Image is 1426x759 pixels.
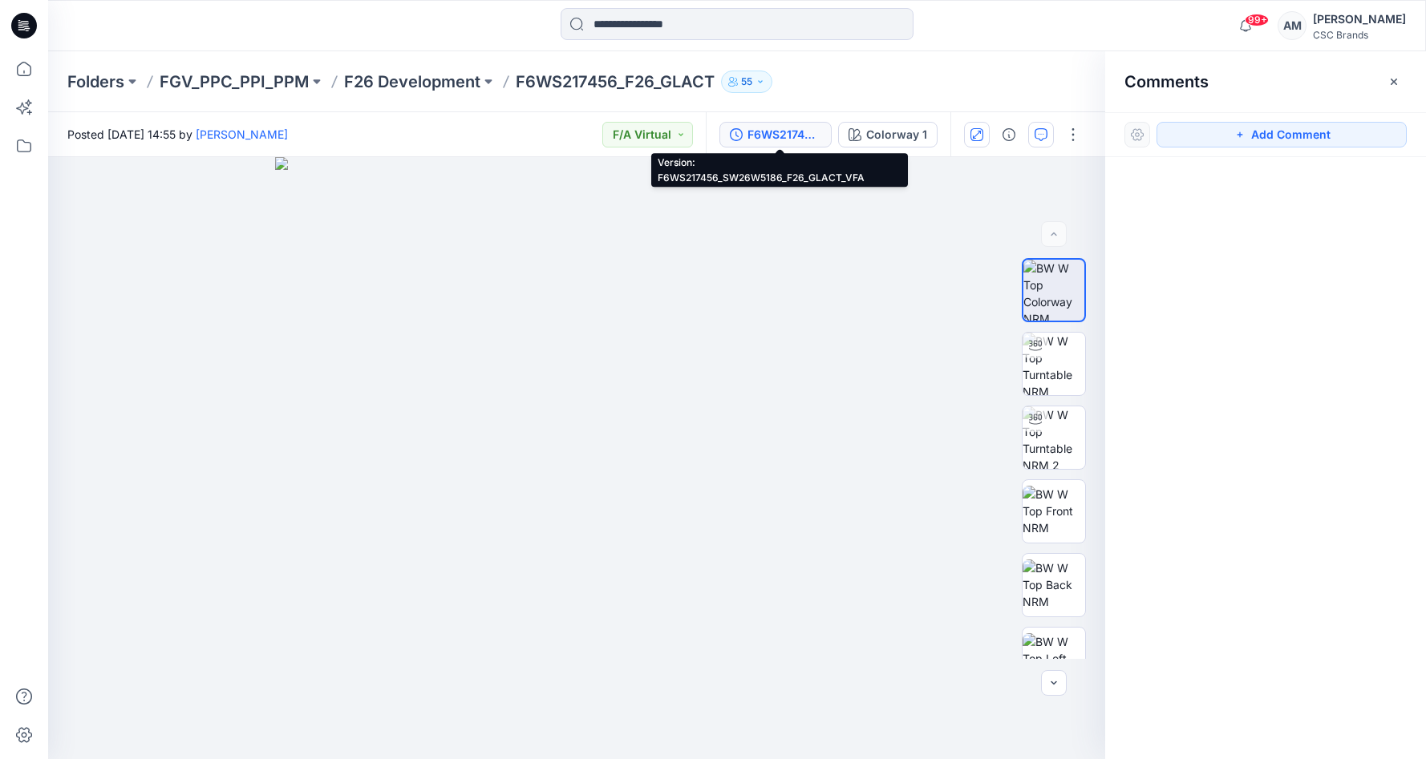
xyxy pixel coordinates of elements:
[1023,260,1084,321] img: BW W Top Colorway NRM
[1023,559,1085,610] img: BW W Top Back NRM
[275,157,877,759] img: eyJhbGciOiJIUzI1NiIsImtpZCI6IjAiLCJzbHQiOiJzZXMiLCJ0eXAiOiJKV1QifQ.eyJkYXRhIjp7InR5cGUiOiJzdG9yYW...
[1023,486,1085,536] img: BW W Top Front NRM
[1023,333,1085,395] img: BW W Top Turntable NRM
[838,122,938,147] button: Colorway 1
[1278,11,1306,40] div: AM
[866,126,927,143] div: Colorway 1
[1313,10,1406,29] div: [PERSON_NAME]
[747,126,821,143] div: F6WS217456_SW26W5186_F26_GLACT_VFA
[1023,406,1085,469] img: BW W Top Turntable NRM 2
[516,71,715,93] p: F6WS217456_F26_GLACT
[721,71,772,93] button: 55
[1245,14,1269,26] span: 99+
[160,71,309,93] a: FGV_PPC_PPI_PPM
[1157,122,1407,147] button: Add Comment
[67,126,288,143] span: Posted [DATE] 14:55 by
[1124,72,1209,91] h2: Comments
[1313,29,1406,41] div: CSC Brands
[996,122,1022,147] button: Details
[344,71,480,93] a: F26 Development
[67,71,124,93] a: Folders
[719,122,832,147] button: F6WS217456_SW26W5186_F26_GLACT_VFA
[741,73,752,91] p: 55
[1023,633,1085,684] img: BW W Top Left NRM
[196,127,288,141] a: [PERSON_NAME]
